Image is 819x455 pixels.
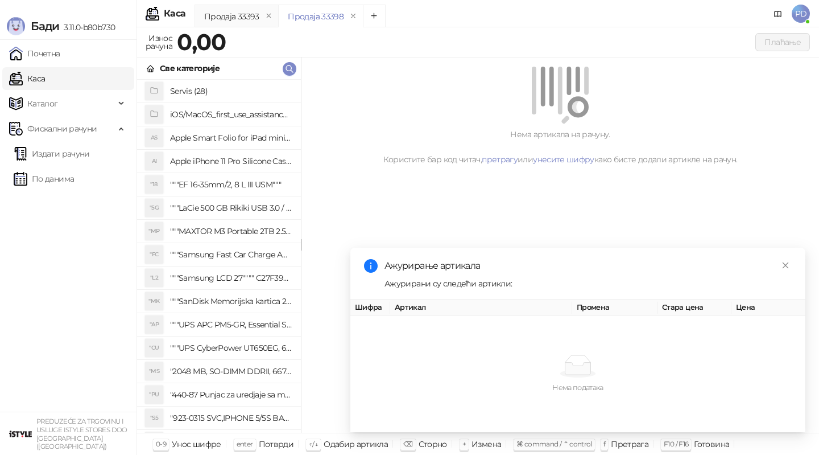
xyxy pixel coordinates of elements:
[177,28,226,56] strong: 0,00
[781,261,789,269] span: close
[384,259,792,273] div: Ажурирање артикала
[143,31,175,54] div: Износ рачуна
[262,11,276,21] button: remove
[572,300,657,316] th: Промена
[145,386,163,404] div: "PU
[145,129,163,147] div: AS
[7,17,25,35] img: Logo
[145,222,163,240] div: "MP
[145,292,163,310] div: "MK
[170,432,292,450] h4: "923-0448 SVC,IPHONE,TOURQUE DRIVER KIT .65KGF- CM Šrafciger "
[170,386,292,404] h4: "440-87 Punjac za uredjaje sa micro USB portom 4/1, Stand."
[59,22,115,32] span: 3.11.0-b80b730
[378,382,778,393] div: Нема података
[755,33,810,51] button: Плаћање
[315,128,805,166] div: Нема артикала на рачуну. Користите бар код читач, или како бисте додали артикле на рачун.
[14,167,74,190] a: По данима
[170,362,292,380] h4: "2048 MB, SO-DIMM DDRII, 667 MHz, Napajanje 1,8 0,1 V, Latencija CL5"
[170,199,292,217] h4: """LaCie 500 GB Rikiki USB 3.0 / Ultra Compact & Resistant aluminum / USB 3.0 / 2.5"""""""
[792,5,810,23] span: PD
[288,10,344,23] div: Продаја 33398
[164,9,185,18] div: Каса
[156,440,166,448] span: 0-9
[611,437,648,452] div: Претрага
[309,440,318,448] span: ↑/↓
[482,154,518,165] a: претрагу
[170,222,292,240] h4: """MAXTOR M3 Portable 2TB 2.5"""" crni eksterni hard disk HX-M201TCB/GM"""
[170,269,292,287] h4: """Samsung LCD 27"""" C27F390FHUXEN"""
[9,42,60,65] a: Почетна
[346,11,361,21] button: remove
[145,432,163,450] div: "SD
[145,409,163,427] div: "S5
[145,175,163,194] div: "18
[403,440,412,448] span: ⌫
[731,300,805,316] th: Цена
[533,154,594,165] a: унесите шифру
[363,5,386,27] button: Add tab
[27,117,97,140] span: Фискални рачуни
[27,92,58,115] span: Каталог
[657,300,731,316] th: Стара цена
[170,409,292,427] h4: "923-0315 SVC,IPHONE 5/5S BATTERY REMOVAL TRAY Držač za iPhone sa kojim se otvara display
[145,362,163,380] div: "MS
[170,245,292,264] h4: """Samsung Fast Car Charge Adapter, brzi auto punja_, boja crna"""
[160,62,220,75] div: Све категорије
[9,67,45,90] a: Каса
[170,152,292,170] h4: Apple iPhone 11 Pro Silicone Case - Black
[145,315,163,334] div: "AP
[364,259,378,273] span: info-circle
[516,440,592,448] span: ⌘ command / ⌃ control
[259,437,294,452] div: Потврди
[462,440,466,448] span: +
[384,277,792,290] div: Ажурирани су следећи артикли:
[419,437,447,452] div: Сторно
[694,437,729,452] div: Готовина
[31,19,59,33] span: Бади
[145,199,163,217] div: "5G
[170,105,292,124] h4: iOS/MacOS_first_use_assistance (4)
[350,300,390,316] th: Шифра
[145,245,163,264] div: "FC
[145,339,163,357] div: "CU
[36,417,127,450] small: PREDUZEĆE ZA TRGOVINU I USLUGE ISTYLE STORES DOO [GEOGRAPHIC_DATA] ([GEOGRAPHIC_DATA])
[145,152,163,170] div: AI
[9,423,32,445] img: 64x64-companyLogo-77b92cf4-9946-4f36-9751-bf7bb5fd2c7d.png
[170,175,292,194] h4: """EF 16-35mm/2, 8 L III USM"""
[603,440,605,448] span: f
[471,437,501,452] div: Измена
[172,437,221,452] div: Унос шифре
[170,339,292,357] h4: """UPS CyberPower UT650EG, 650VA/360W , line-int., s_uko, desktop"""
[14,142,90,165] a: Издати рачуни
[145,269,163,287] div: "L2
[170,82,292,100] h4: Servis (28)
[170,315,292,334] h4: """UPS APC PM5-GR, Essential Surge Arrest,5 utic_nica"""
[769,5,787,23] a: Документација
[170,292,292,310] h4: """SanDisk Memorijska kartica 256GB microSDXC sa SD adapterom SDSQXA1-256G-GN6MA - Extreme PLUS, ...
[779,259,792,272] a: Close
[324,437,388,452] div: Одабир артикла
[664,440,688,448] span: F10 / F16
[137,80,301,433] div: grid
[170,129,292,147] h4: Apple Smart Folio for iPad mini (A17 Pro) - Sage
[390,300,572,316] th: Артикал
[237,440,253,448] span: enter
[204,10,259,23] div: Продаја 33393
